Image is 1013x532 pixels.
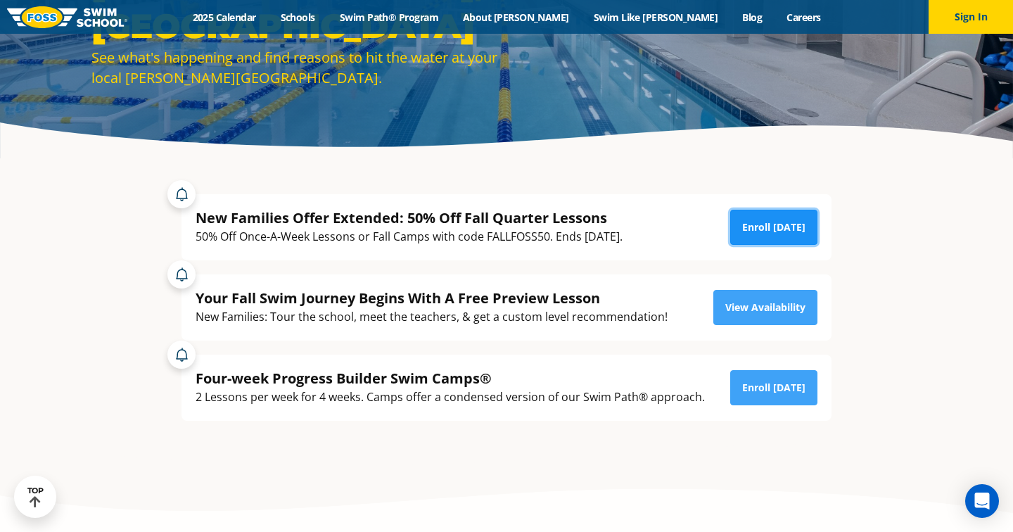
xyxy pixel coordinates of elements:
a: About [PERSON_NAME] [451,11,582,24]
div: New Families Offer Extended: 50% Off Fall Quarter Lessons [196,208,623,227]
img: FOSS Swim School Logo [7,6,127,28]
div: 2 Lessons per week for 4 weeks. Camps offer a condensed version of our Swim Path® approach. [196,388,705,407]
div: Open Intercom Messenger [965,484,999,518]
div: See what's happening and find reasons to hit the water at your local [PERSON_NAME][GEOGRAPHIC_DATA]. [91,47,499,88]
a: Schools [268,11,327,24]
div: Four-week Progress Builder Swim Camps® [196,369,705,388]
a: Swim Like [PERSON_NAME] [581,11,730,24]
a: Enroll [DATE] [730,210,817,245]
a: 2025 Calendar [180,11,268,24]
div: TOP [27,486,44,508]
a: Careers [775,11,833,24]
div: 50% Off Once-A-Week Lessons or Fall Camps with code FALLFOSS50. Ends [DATE]. [196,227,623,246]
div: Your Fall Swim Journey Begins With A Free Preview Lesson [196,289,668,308]
a: Swim Path® Program [327,11,450,24]
a: Enroll [DATE] [730,370,817,405]
div: New Families: Tour the school, meet the teachers, & get a custom level recommendation! [196,308,668,327]
a: Blog [730,11,775,24]
a: View Availability [713,290,817,325]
